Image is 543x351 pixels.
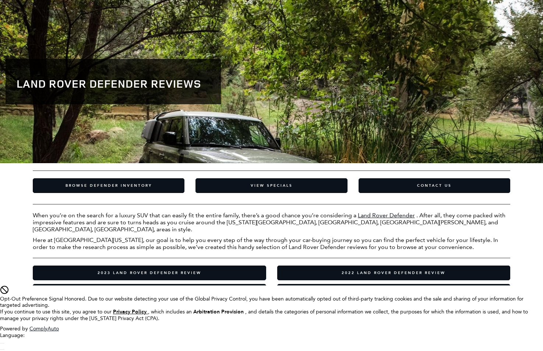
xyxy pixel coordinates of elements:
a: Privacy Policy [113,309,148,315]
strong: Land Rover Defender Reviews [17,76,201,91]
a: Contact Us [359,178,511,193]
a: 2022 Land Rover Defender Review [277,266,511,280]
strong: Arbitration Provision [193,308,244,315]
a: Land Rover Defender [358,212,415,219]
a: ComplyAuto [29,326,59,332]
a: Browse Defender Inventory [33,178,185,193]
u: Privacy Policy [113,308,147,315]
a: 2021 Land Rover Defender Review [33,284,266,299]
a: 2021 Land Rover Defender Interior [277,284,511,299]
a: View Specials [195,178,348,193]
a: 2023 Land Rover Defender Review [33,266,266,280]
p: Here at [GEOGRAPHIC_DATA][US_STATE], our goal is to help you every step of the way through your c... [33,236,511,250]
